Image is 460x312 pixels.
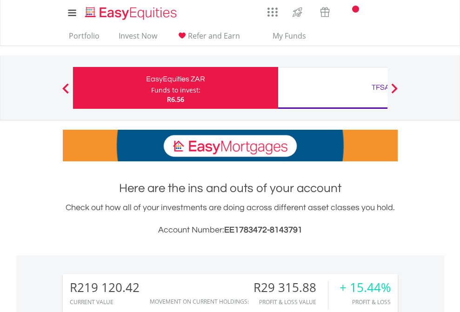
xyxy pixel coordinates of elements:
div: Profit & Loss [340,299,391,305]
div: Profit & Loss Value [253,299,328,305]
span: EE1783472-8143791 [224,226,302,234]
a: Home page [81,2,180,21]
a: Portfolio [65,31,103,46]
a: Refer and Earn [173,31,244,46]
div: R219 120.42 [70,281,140,294]
div: CURRENT VALUE [70,299,140,305]
a: Notifications [339,2,362,21]
a: Vouchers [311,2,339,20]
div: Check out how all of your investments are doing across different asset classes you hold. [63,201,398,237]
button: Next [385,88,404,97]
div: Funds to invest: [151,86,200,95]
img: thrive-v2.svg [290,5,305,20]
h3: Account Number: [63,224,398,237]
a: My Profile [386,2,410,23]
div: Movement on Current Holdings: [150,299,249,305]
span: Refer and Earn [188,31,240,41]
span: My Funds [259,30,320,42]
div: R29 315.88 [253,281,328,294]
button: Previous [56,88,75,97]
a: Invest Now [115,31,161,46]
h1: Here are the ins and outs of your account [63,180,398,197]
img: EasyMortage Promotion Banner [63,130,398,161]
div: + 15.44% [340,281,391,294]
div: EasyEquities ZAR [79,73,273,86]
img: grid-menu-icon.svg [267,7,278,17]
a: AppsGrid [261,2,284,17]
img: vouchers-v2.svg [317,5,333,20]
span: R6.56 [167,95,184,104]
a: FAQ's and Support [362,2,386,21]
img: EasyEquities_Logo.png [83,6,180,21]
